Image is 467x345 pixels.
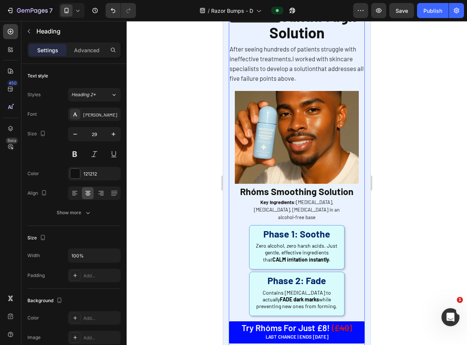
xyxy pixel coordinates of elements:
span: Try rhóms for just £8! [18,301,107,312]
div: Color [27,315,39,321]
button: Show more [27,206,121,219]
div: Image [27,334,41,341]
img: gempages_569436627630294037-85e81252-676b-4728-9d02-306a78a9889f.webp [12,70,136,163]
button: Heading 2* [68,88,121,101]
s: £40 [111,301,126,312]
div: Beta [6,138,18,144]
div: Size [27,233,47,243]
div: 450 [7,80,18,86]
button: Save [389,3,414,18]
span: LAST CHANCE | ENDS [DATE] [42,313,105,319]
p: Heading [36,27,118,36]
div: [PERSON_NAME] [83,111,119,118]
iframe: Intercom live chat [441,308,459,326]
span: Save [396,8,408,14]
strong: FADE dark marks [57,275,96,281]
input: Auto [68,249,120,262]
div: Text style [27,73,48,79]
div: Add... [83,272,119,279]
div: Undo/Redo [106,3,136,18]
div: Publish [423,7,442,15]
span: ( ) [109,301,129,312]
strong: Phase 1: Soothe [40,207,107,218]
div: Background [27,296,64,306]
iframe: Design area [223,21,370,345]
div: Padding [27,272,45,279]
span: Razor Bumps - D [211,7,253,15]
p: Settings [37,46,58,54]
span: Heading 2* [71,91,96,98]
div: Color [27,170,39,177]
div: Font [27,111,37,118]
span: / [208,7,210,15]
p: 7 [49,6,53,15]
div: Add... [83,315,119,322]
div: Align [27,188,48,198]
strong: CALM irritation instantly. [49,235,107,242]
button: 7 [3,3,56,18]
button: Publish [417,3,449,18]
span: [MEDICAL_DATA], [MEDICAL_DATA], [MEDICAL_DATA] in an alcohol-free base [31,178,116,199]
span: Rhóms Smoothing Solution [17,165,130,176]
div: Show more [57,209,92,216]
div: Size [27,129,47,139]
strong: Phase 2: Fade [44,254,103,265]
span: Contains [MEDICAL_DATA] to actually while preventing new ones from forming. [33,268,114,288]
span: After seeing hundreds of patients struggle with ineffective treatments, [6,24,133,41]
p: Advanced [74,46,100,54]
span: 1 [457,297,463,303]
div: Add... [83,334,119,341]
div: Width [27,252,40,259]
div: 121212 [83,171,119,177]
strong: Key Ingredients: [37,178,73,184]
div: Styles [27,91,41,98]
a: Try rhóms for just £8!(£40)LAST CHANCE | ENDS [DATE] [6,300,142,322]
span: Zero alcohol, zero harsh acids. Just gentle, effective ingredients that [33,221,114,241]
